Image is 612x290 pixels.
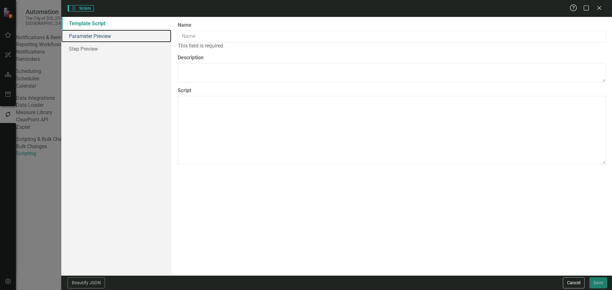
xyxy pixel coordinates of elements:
a: Parameter Preview [61,30,171,42]
label: Script [178,87,191,94]
a: Step Preview [61,42,171,55]
label: Description [178,54,606,62]
button: Beautify JSON [68,277,105,288]
input: Name [178,31,606,42]
div: This field is required [178,42,606,50]
button: Save [589,277,607,288]
span: Scripts [68,5,94,11]
label: Name [178,22,191,29]
a: Template Script [61,17,171,30]
button: Cancel [563,277,585,288]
